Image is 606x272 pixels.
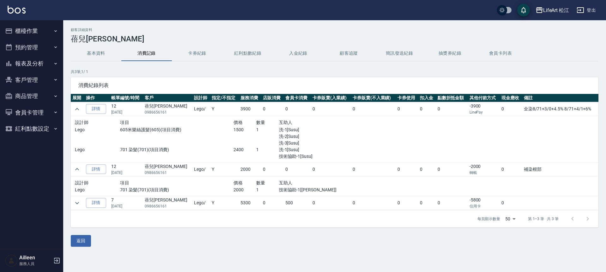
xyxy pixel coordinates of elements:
span: 價格 [233,180,243,185]
p: 2400 [233,146,256,153]
td: 12 [110,102,143,116]
span: 設計師 [75,180,88,185]
h3: 蓓兒[PERSON_NAME] [71,34,598,43]
td: 0 [418,196,436,210]
button: 會員卡列表 [475,46,526,61]
td: 0 [311,162,351,176]
th: 客戶 [143,94,192,102]
p: Lego [75,127,120,133]
td: 500 [284,196,311,210]
td: 5300 [239,196,261,210]
td: 0 [261,102,284,116]
td: 0 [396,196,418,210]
p: 1 [256,187,279,193]
p: 服務人員 [19,261,52,267]
p: 第 1–3 筆 共 3 筆 [528,216,559,222]
td: 補染根部 [522,162,598,176]
p: 洗-1[Susu] [279,146,347,153]
td: Lego / [192,196,210,210]
span: 項目 [120,180,129,185]
div: 50 [503,210,518,227]
td: -2000 [468,162,500,176]
td: 0 [351,196,396,210]
p: 701 染髮(701)(項目消費) [120,146,233,153]
th: 設計師 [192,94,210,102]
th: 卡券販賣(不入業績) [351,94,396,102]
span: 數量 [256,120,265,125]
p: 0986656161 [145,203,191,209]
button: 返回 [71,235,91,247]
th: 點數折抵金額 [436,94,468,102]
th: 操作 [84,94,110,102]
td: 0 [418,102,436,116]
td: 0 [396,162,418,176]
span: 項目 [120,120,129,125]
td: 蓓兒[PERSON_NAME] [143,102,192,116]
th: 扣入金 [418,94,436,102]
td: 12 [110,162,143,176]
th: 指定/不指定 [210,94,239,102]
p: LinePay [470,109,498,115]
th: 服務消費 [239,94,261,102]
p: 0986656161 [145,109,191,115]
button: 紅利點數設定 [3,121,61,137]
td: 0 [351,162,396,176]
p: 2000 [233,187,256,193]
th: 其他付款方式 [468,94,500,102]
th: 帳單編號/時間 [110,94,143,102]
p: 1500 [233,127,256,133]
th: 備註 [522,94,598,102]
button: 入金紀錄 [273,46,324,61]
td: -5800 [468,196,500,210]
button: 預約管理 [3,39,61,56]
td: 0 [284,102,311,116]
td: 7 [110,196,143,210]
th: 會員卡消費 [284,94,311,102]
p: [DATE] [111,170,142,176]
a: 詳情 [86,164,106,174]
img: Logo [8,6,26,14]
p: 0986656161 [145,170,191,176]
td: 0 [418,162,436,176]
span: 設計師 [75,120,88,125]
td: 蓓兒[PERSON_NAME] [143,196,192,210]
button: 會員卡管理 [3,104,61,121]
button: 簡訊發送紀錄 [374,46,425,61]
button: 顧客追蹤 [324,46,374,61]
h2: 顧客詳細資料 [71,28,598,32]
p: 轉帳 [470,170,498,176]
span: 消費紀錄列表 [78,82,591,89]
td: 全染8/71+3/0+4.5% 8/71+4/1+6% [522,102,598,116]
span: 價格 [233,120,243,125]
td: 0 [436,196,468,210]
span: 互助人 [279,180,293,185]
th: 展開 [71,94,84,102]
td: Lego / [192,102,210,116]
button: 登出 [574,4,598,16]
img: Person [5,254,18,267]
h5: Ailleen [19,255,52,261]
th: 店販消費 [261,94,284,102]
button: save [517,4,530,16]
td: 3900 [239,102,261,116]
p: 每頁顯示數量 [477,216,500,222]
td: Y [210,162,239,176]
button: LifeArt 松江 [533,4,572,17]
td: 0 [261,196,284,210]
button: expand row [72,104,82,114]
p: Lego [75,187,120,193]
td: 0 [311,196,351,210]
th: 現金應收 [500,94,522,102]
p: 洗-1[Susu] [279,127,347,133]
a: 詳情 [86,198,106,208]
a: 詳情 [86,104,106,114]
button: 卡券紀錄 [172,46,222,61]
p: 信用卡 [470,203,498,209]
p: Lego [75,146,120,153]
button: 消費記錄 [121,46,172,61]
td: 0 [436,102,468,116]
button: 客戶管理 [3,72,61,88]
p: 技術協助-1[Susu] [279,153,347,160]
td: Y [210,102,239,116]
p: [DATE] [111,203,142,209]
